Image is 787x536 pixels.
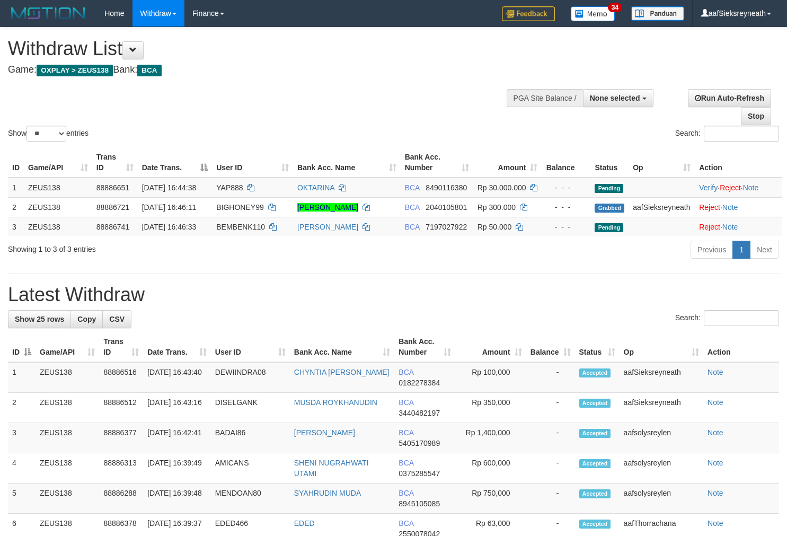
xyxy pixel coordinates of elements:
td: ZEUS138 [36,484,99,514]
span: Copy [77,315,96,323]
th: Op: activate to sort column ascending [620,332,703,362]
td: Rp 100,000 [455,362,526,393]
span: Rp 300.000 [477,203,516,212]
span: 88886651 [96,183,129,192]
h1: Latest Withdraw [8,284,779,305]
td: Rp 1,400,000 [455,423,526,453]
span: Grabbed [595,204,624,213]
th: User ID: activate to sort column ascending [212,147,293,178]
td: MENDOAN80 [211,484,290,514]
td: ZEUS138 [36,393,99,423]
td: 1 [8,362,36,393]
td: aafSieksreyneath [620,393,703,423]
span: 34 [608,3,622,12]
div: - - - [546,222,586,232]
a: [PERSON_NAME] [297,203,358,212]
a: Copy [70,310,103,328]
td: 2 [8,197,24,217]
span: CSV [109,315,125,323]
span: OXPLAY > ZEUS138 [37,65,113,76]
a: Show 25 rows [8,310,71,328]
th: Date Trans.: activate to sort column ascending [143,332,211,362]
a: MUSDA ROYKHANUDIN [294,398,377,407]
a: EDED [294,519,315,528]
td: [DATE] 16:43:40 [143,362,211,393]
label: Search: [675,126,779,142]
td: Rp 600,000 [455,453,526,484]
span: Pending [595,184,623,193]
td: BADAI86 [211,423,290,453]
span: BCA [399,398,413,407]
span: BCA [399,459,413,467]
td: 4 [8,453,36,484]
span: YAP888 [216,183,243,192]
td: [DATE] 16:43:16 [143,393,211,423]
td: ZEUS138 [24,197,92,217]
td: DEWIINDRA08 [211,362,290,393]
span: Pending [595,223,623,232]
td: AMICANS [211,453,290,484]
td: ZEUS138 [24,217,92,236]
span: [DATE] 16:44:38 [142,183,196,192]
a: Note [708,459,723,467]
div: - - - [546,202,586,213]
td: aafsolysreylen [620,423,703,453]
span: Copy 0375285547 to clipboard [399,469,440,478]
span: BCA [399,428,413,437]
td: ZEUS138 [36,423,99,453]
th: Amount: activate to sort column ascending [473,147,542,178]
span: None selected [590,94,640,102]
td: 88886516 [99,362,143,393]
label: Show entries [8,126,89,142]
td: Rp 750,000 [455,484,526,514]
h1: Withdraw List [8,38,514,59]
a: Stop [741,107,771,125]
a: Reject [699,203,720,212]
th: Status [590,147,629,178]
td: 88886288 [99,484,143,514]
td: ZEUS138 [36,453,99,484]
span: Copy 8490116380 to clipboard [426,183,467,192]
div: Showing 1 to 3 of 3 entries [8,240,320,254]
a: Reject [699,223,720,231]
button: None selected [583,89,653,107]
td: aafSieksreyneath [629,197,695,217]
td: [DATE] 16:39:49 [143,453,211,484]
span: BCA [399,489,413,497]
span: Copy 7197027922 to clipboard [426,223,467,231]
a: Note [708,519,723,528]
label: Search: [675,310,779,326]
span: [DATE] 16:46:11 [142,203,196,212]
a: CHYNTIA [PERSON_NAME] [294,368,390,376]
span: Accepted [579,520,611,529]
span: 88886721 [96,203,129,212]
td: - [526,423,575,453]
span: Copy 0182278384 to clipboard [399,379,440,387]
a: Note [722,223,738,231]
th: Bank Acc. Number: activate to sort column ascending [401,147,473,178]
td: [DATE] 16:39:48 [143,484,211,514]
th: Action [695,147,782,178]
span: BCA [405,203,420,212]
img: Button%20Memo.svg [571,6,615,21]
span: BCA [399,519,413,528]
h4: Game: Bank: [8,65,514,75]
td: 1 [8,178,24,198]
span: BCA [137,65,161,76]
td: [DATE] 16:42:41 [143,423,211,453]
td: aafsolysreylen [620,484,703,514]
span: Accepted [579,489,611,498]
th: Status: activate to sort column ascending [575,332,620,362]
th: Balance [542,147,590,178]
span: Accepted [579,399,611,408]
div: PGA Site Balance / [507,89,583,107]
td: - [526,362,575,393]
td: · · [695,178,782,198]
span: Rp 30.000.000 [477,183,526,192]
td: DISELGANK [211,393,290,423]
a: Next [750,241,779,259]
th: Bank Acc. Number: activate to sort column ascending [394,332,455,362]
td: 88886313 [99,453,143,484]
img: MOTION_logo.png [8,5,89,21]
span: Copy 3440482197 to clipboard [399,409,440,417]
